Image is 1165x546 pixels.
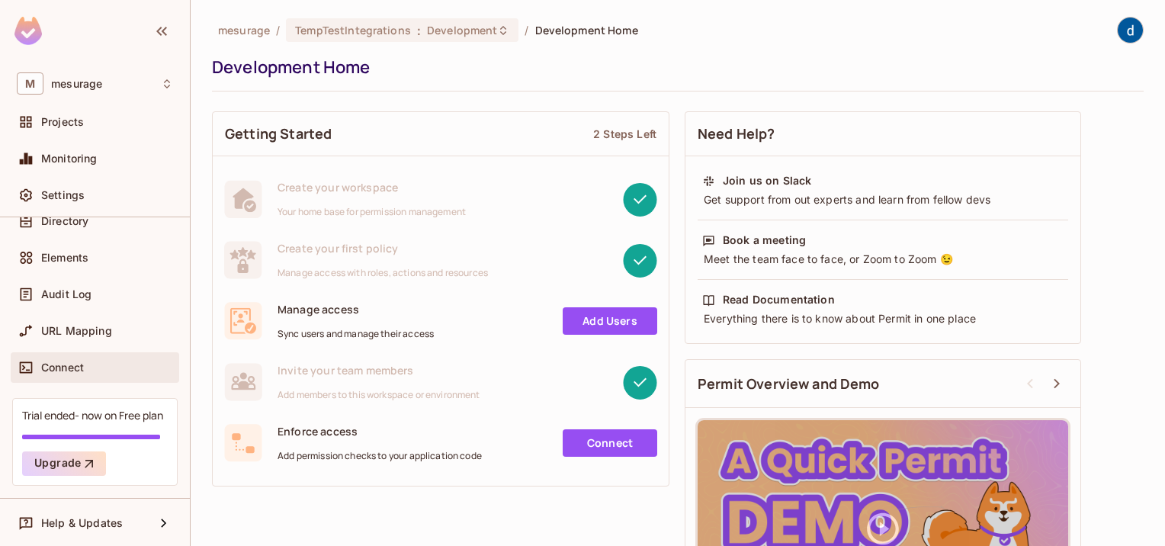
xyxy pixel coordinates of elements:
[278,363,480,377] span: Invite your team members
[702,252,1064,267] div: Meet the team face to face, or Zoom to Zoom 😉
[525,23,528,37] li: /
[278,389,480,401] span: Add members to this workspace or environment
[51,78,102,90] span: Workspace: mesurage
[22,408,163,422] div: Trial ended- now on Free plan
[41,215,88,227] span: Directory
[723,173,811,188] div: Join us on Slack
[416,24,422,37] span: :
[41,189,85,201] span: Settings
[278,450,482,462] span: Add permission checks to your application code
[41,116,84,128] span: Projects
[41,153,98,165] span: Monitoring
[563,307,657,335] a: Add Users
[702,311,1064,326] div: Everything there is to know about Permit in one place
[698,124,775,143] span: Need Help?
[278,302,434,316] span: Manage access
[593,127,656,141] div: 2 Steps Left
[723,292,835,307] div: Read Documentation
[41,325,112,337] span: URL Mapping
[41,252,88,264] span: Elements
[41,517,123,529] span: Help & Updates
[218,23,270,37] span: the active workspace
[14,17,42,45] img: SReyMgAAAABJRU5ErkJggg==
[278,206,466,218] span: Your home base for permission management
[278,424,482,438] span: Enforce access
[698,374,880,393] span: Permit Overview and Demo
[278,180,466,194] span: Create your workspace
[17,72,43,95] span: M
[276,23,280,37] li: /
[278,267,488,279] span: Manage access with roles, actions and resources
[1118,18,1143,43] img: dev 911gcl
[295,23,411,37] span: TempTestIntegrations
[225,124,332,143] span: Getting Started
[563,429,657,457] a: Connect
[22,451,106,476] button: Upgrade
[41,361,84,374] span: Connect
[427,23,497,37] span: Development
[41,288,91,300] span: Audit Log
[723,233,806,248] div: Book a meeting
[535,23,638,37] span: Development Home
[212,56,1136,79] div: Development Home
[278,328,434,340] span: Sync users and manage their access
[278,241,488,255] span: Create your first policy
[702,192,1064,207] div: Get support from out experts and learn from fellow devs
